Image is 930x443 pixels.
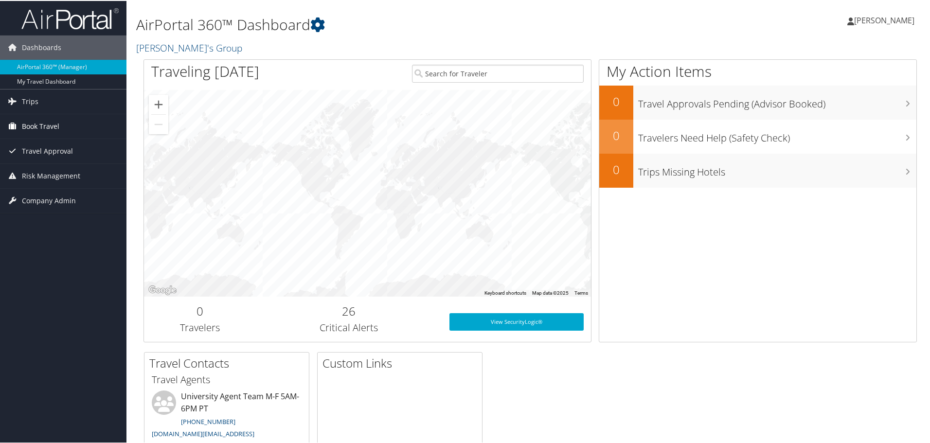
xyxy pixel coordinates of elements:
[599,126,633,143] h2: 0
[599,85,916,119] a: 0Travel Approvals Pending (Advisor Booked)
[638,125,916,144] h3: Travelers Need Help (Safety Check)
[847,5,924,34] a: [PERSON_NAME]
[151,302,249,319] h2: 0
[152,372,302,386] h3: Travel Agents
[599,60,916,81] h1: My Action Items
[181,416,235,425] a: [PHONE_NUMBER]
[136,40,245,53] a: [PERSON_NAME]'s Group
[599,160,633,177] h2: 0
[136,14,662,34] h1: AirPortal 360™ Dashboard
[22,138,73,162] span: Travel Approval
[22,163,80,187] span: Risk Management
[22,35,61,59] span: Dashboards
[22,188,76,212] span: Company Admin
[151,60,259,81] h1: Traveling [DATE]
[854,14,914,25] span: [PERSON_NAME]
[263,302,435,319] h2: 26
[412,64,584,82] input: Search for Traveler
[574,289,588,295] a: Terms (opens in new tab)
[599,153,916,187] a: 0Trips Missing Hotels
[149,94,168,113] button: Zoom in
[149,114,168,133] button: Zoom out
[21,6,119,29] img: airportal-logo.png
[532,289,569,295] span: Map data ©2025
[322,354,482,371] h2: Custom Links
[638,91,916,110] h3: Travel Approvals Pending (Advisor Booked)
[263,320,435,334] h3: Critical Alerts
[151,320,249,334] h3: Travelers
[638,159,916,178] h3: Trips Missing Hotels
[22,89,38,113] span: Trips
[599,119,916,153] a: 0Travelers Need Help (Safety Check)
[449,312,584,330] a: View SecurityLogic®
[146,283,179,296] a: Open this area in Google Maps (opens a new window)
[146,283,179,296] img: Google
[484,289,526,296] button: Keyboard shortcuts
[599,92,633,109] h2: 0
[149,354,309,371] h2: Travel Contacts
[22,113,59,138] span: Book Travel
